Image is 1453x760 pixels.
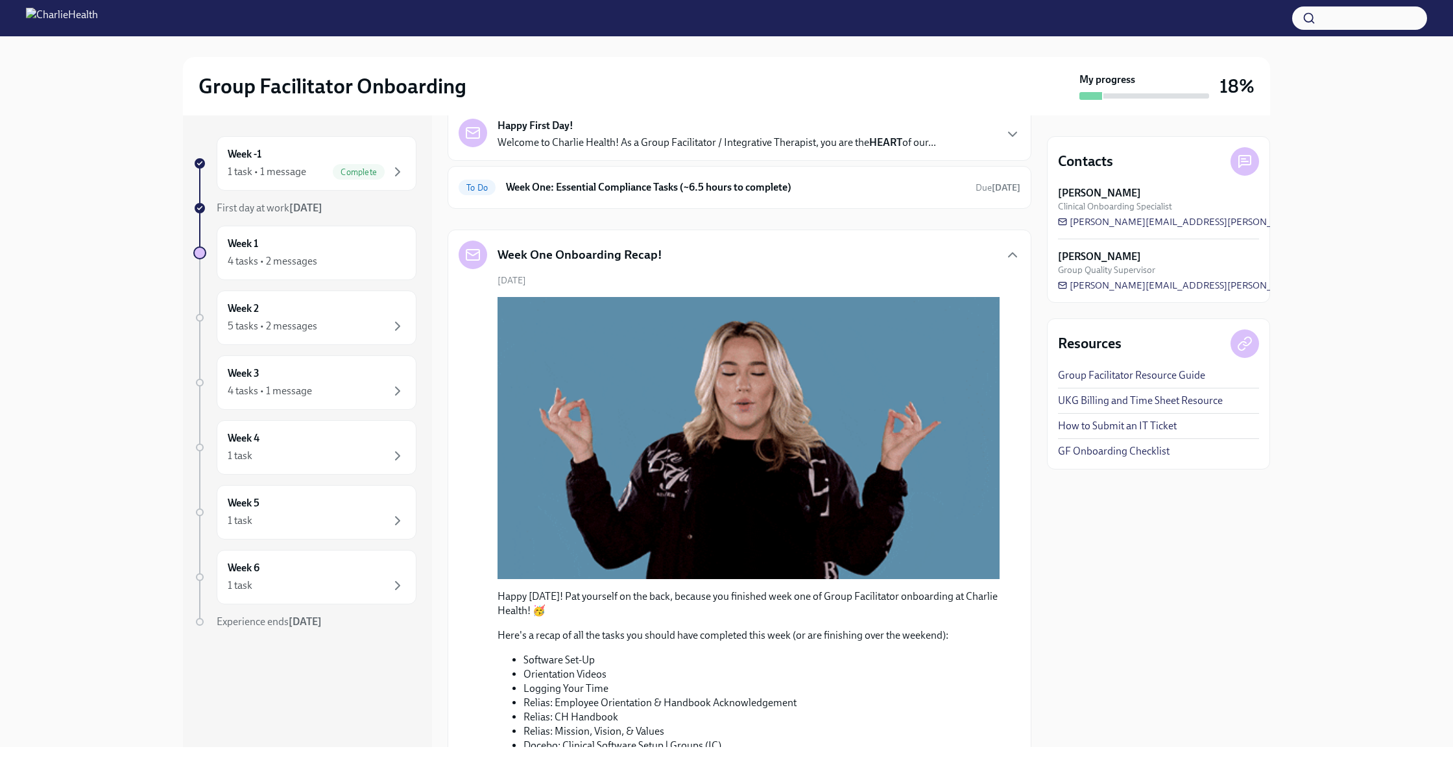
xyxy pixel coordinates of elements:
strong: [DATE] [289,202,322,214]
a: Week 14 tasks • 2 messages [193,226,416,280]
a: [PERSON_NAME][EMAIL_ADDRESS][PERSON_NAME][DOMAIN_NAME] [1058,215,1382,228]
a: Week 25 tasks • 2 messages [193,291,416,345]
span: Clinical Onboarding Specialist [1058,200,1172,213]
li: Logging Your Time [523,682,1000,696]
strong: [DATE] [992,182,1020,193]
div: 5 tasks • 2 messages [228,319,317,333]
h2: Group Facilitator Onboarding [198,73,466,99]
span: Complete [333,167,385,177]
img: CharlieHealth [26,8,98,29]
h4: Resources [1058,334,1122,353]
span: September 22nd, 2025 10:00 [976,182,1020,194]
a: Week -11 task • 1 messageComplete [193,136,416,191]
li: Software Set-Up [523,653,1000,667]
li: Relias: Employee Orientation & Handbook Acknowledgement [523,696,1000,710]
div: 4 tasks • 1 message [228,384,312,398]
a: UKG Billing and Time Sheet Resource [1058,394,1223,408]
h3: 18% [1219,75,1255,98]
button: Zoom image [498,297,1000,579]
a: How to Submit an IT Ticket [1058,419,1177,433]
span: Experience ends [217,615,322,628]
strong: HEART [869,136,902,148]
li: Relias: Mission, Vision, & Values [523,724,1000,739]
li: Orientation Videos [523,667,1000,682]
h6: Week 5 [228,496,259,510]
div: 1 task [228,578,252,593]
div: 1 task • 1 message [228,165,306,179]
a: Group Facilitator Resource Guide [1058,368,1205,383]
strong: My progress [1079,73,1135,87]
a: [PERSON_NAME][EMAIL_ADDRESS][PERSON_NAME][DOMAIN_NAME] [1058,279,1382,292]
li: Relias: CH Handbook [523,710,1000,724]
a: GF Onboarding Checklist [1058,444,1170,458]
li: Docebo: Clinical Software Setup | Groups (IC) [523,739,1000,753]
a: Week 41 task [193,420,416,475]
strong: [DATE] [289,615,322,628]
strong: [PERSON_NAME] [1058,250,1141,264]
p: Happy [DATE]! Pat yourself on the back, because you finished week one of Group Facilitator onboar... [498,589,1000,618]
div: 4 tasks • 2 messages [228,254,317,268]
h4: Contacts [1058,152,1113,171]
strong: Happy First Day! [498,119,573,133]
a: Week 61 task [193,550,416,604]
p: Welcome to Charlie Health! As a Group Facilitator / Integrative Therapist, you are the of our... [498,136,936,150]
h6: Week 3 [228,366,259,381]
h6: Week 1 [228,237,258,251]
a: Week 34 tasks • 1 message [193,355,416,410]
span: Group Quality Supervisor [1058,264,1155,276]
a: To DoWeek One: Essential Compliance Tasks (~6.5 hours to complete)Due[DATE] [459,177,1020,198]
div: 1 task [228,514,252,528]
span: [DATE] [498,274,526,287]
h6: Week 4 [228,431,259,445]
h6: Week 6 [228,561,259,575]
p: Here's a recap of all the tasks you should have completed this week (or are finishing over the we... [498,628,1000,643]
h6: Week One: Essential Compliance Tasks (~6.5 hours to complete) [506,180,965,195]
div: 1 task [228,449,252,463]
strong: [PERSON_NAME] [1058,186,1141,200]
span: To Do [459,183,496,193]
span: Due [976,182,1020,193]
h5: Week One Onboarding Recap! [498,246,662,263]
a: First day at work[DATE] [193,201,416,215]
h6: Week 2 [228,302,259,316]
span: First day at work [217,202,322,214]
h6: Week -1 [228,147,261,161]
a: Week 51 task [193,485,416,540]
